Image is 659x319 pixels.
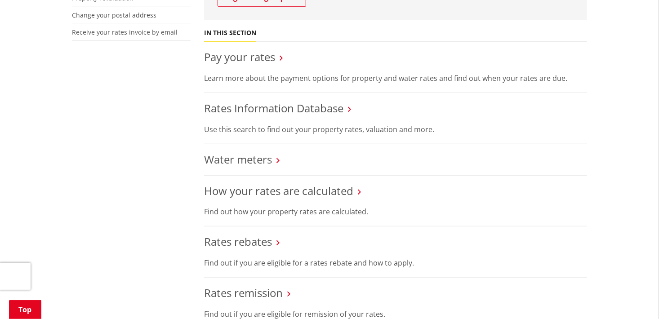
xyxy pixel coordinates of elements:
a: Pay your rates [204,49,275,64]
p: Use this search to find out your property rates, valuation and more. [204,124,587,135]
a: Rates remission [204,285,283,300]
p: Learn more about the payment options for property and water rates and find out when your rates ar... [204,73,587,84]
a: Water meters [204,152,272,167]
a: Rates rebates [204,234,272,249]
h5: In this section [204,29,256,37]
p: Find out if you are eligible for a rates rebate and how to apply. [204,257,587,268]
a: Receive your rates invoice by email [72,28,178,36]
iframe: Messenger Launcher [618,281,650,314]
a: Top [9,300,41,319]
a: Change your postal address [72,11,156,19]
a: Rates Information Database [204,101,343,115]
p: Find out how your property rates are calculated. [204,206,587,217]
a: How your rates are calculated [204,183,353,198]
